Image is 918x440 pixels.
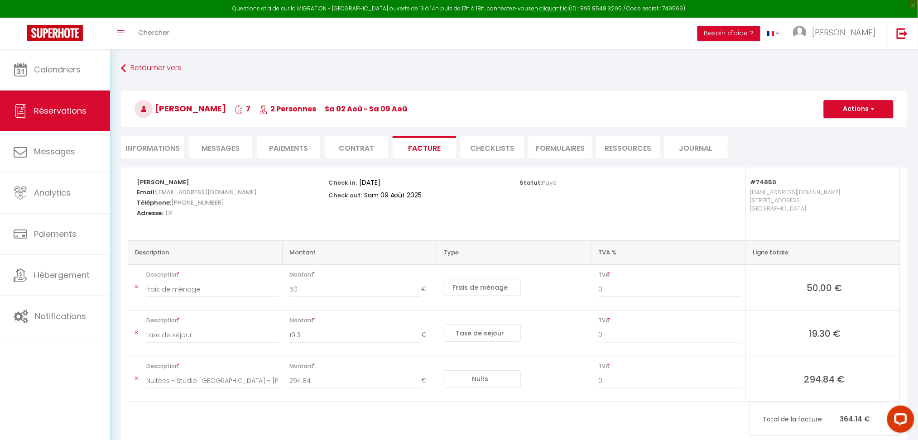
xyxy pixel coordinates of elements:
[35,311,86,322] span: Notifications
[598,360,742,373] span: TVA
[763,414,840,424] span: Total de la facture
[34,64,81,75] span: Calendriers
[421,281,433,297] span: €
[461,136,524,158] li: CHECKLISTS
[598,314,742,327] span: TVA
[34,228,77,239] span: Paiements
[156,186,257,199] span: [EMAIL_ADDRESS][DOMAIN_NAME]
[421,373,433,389] span: €
[812,27,876,38] span: [PERSON_NAME]
[880,402,918,440] iframe: LiveChat chat widget
[664,136,728,158] li: Journal
[171,196,224,209] span: [PHONE_NUMBER]
[328,177,357,187] p: Check in:
[146,268,279,281] span: Description
[520,177,557,187] p: Statut:
[328,189,362,200] p: Check out:
[750,178,777,187] strong: #74850
[121,60,907,77] a: Retourner vers
[824,100,894,118] button: Actions
[289,314,433,327] span: Montant
[753,281,897,294] span: 50.00 €
[163,206,172,220] span: . FR
[745,240,900,264] th: Ligne totale
[259,104,316,114] span: 2 Personnes
[202,143,240,153] span: Messages
[529,136,592,158] li: FORMULAIRES
[235,104,250,114] span: 7
[421,327,433,343] span: €
[34,269,90,281] span: Hébergement
[753,327,897,340] span: 19.30 €
[128,240,282,264] th: Description
[750,186,891,231] p: [EMAIL_ADDRESS][DOMAIN_NAME] [STREET_ADDRESS] [GEOGRAPHIC_DATA]
[289,360,433,373] span: Montant
[137,178,189,187] strong: [PERSON_NAME]
[598,268,742,281] span: TVA
[27,25,83,41] img: Super Booking
[753,373,897,385] span: 294.84 €
[34,146,75,157] span: Messages
[146,314,279,327] span: Description
[596,136,660,158] li: Ressources
[289,268,433,281] span: Montant
[793,26,807,39] img: ...
[121,136,184,158] li: Informations
[437,240,591,264] th: Type
[897,28,908,39] img: logout
[146,360,279,373] span: Description
[750,409,899,429] p: 364.14 €
[325,136,388,158] li: Contrat
[531,5,569,12] a: en cliquant ici
[34,105,87,116] span: Réservations
[131,18,176,49] a: Chercher
[786,18,887,49] a: ... [PERSON_NAME]
[325,104,407,114] span: sa 02 Aoû - sa 09 Aoû
[282,240,437,264] th: Montant
[137,198,171,207] strong: Téléphone:
[137,209,163,217] strong: Adresse:
[542,178,557,187] span: Payé
[591,240,745,264] th: TVA %
[135,103,226,114] span: [PERSON_NAME]
[697,26,760,41] button: Besoin d'aide ?
[257,136,320,158] li: Paiements
[137,188,156,196] strong: Email:
[34,187,71,198] span: Analytics
[138,28,169,37] span: Chercher
[393,136,456,158] li: Facture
